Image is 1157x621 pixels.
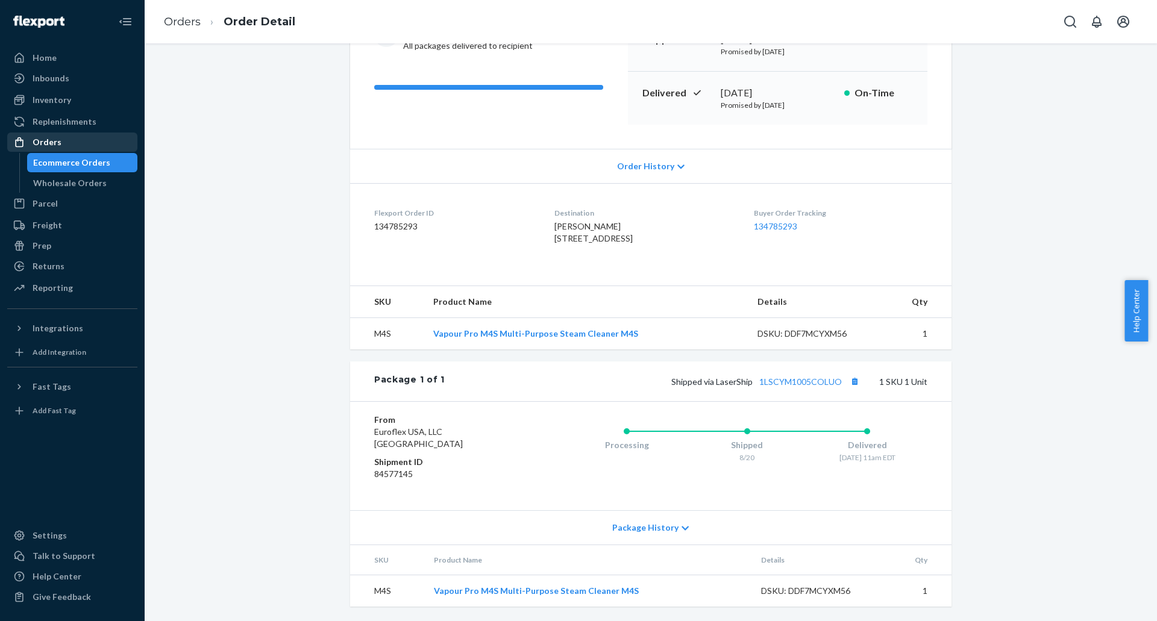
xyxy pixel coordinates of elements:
[880,318,952,350] td: 1
[7,278,137,298] a: Reporting
[7,587,137,607] button: Give Feedback
[433,328,638,339] a: Vapour Pro M4S Multi-Purpose Steam Cleaner M4S
[434,585,639,596] a: Vapour Pro M4S Multi-Purpose Steam Cleaner M4S
[13,16,64,28] img: Flexport logo
[424,545,751,575] th: Product Name
[7,69,137,88] a: Inbounds
[721,86,835,100] div: [DATE]
[7,194,137,213] a: Parcel
[374,456,518,468] dt: Shipment ID
[1058,10,1082,34] button: Open Search Box
[880,286,952,318] th: Qty
[754,221,797,231] a: 134785293
[33,177,107,189] div: Wholesale Orders
[721,46,835,57] p: Promised by [DATE]
[748,286,880,318] th: Details
[33,347,86,357] div: Add Integration
[642,86,711,100] p: Delivered
[687,439,807,451] div: Shipped
[424,286,748,318] th: Product Name
[33,322,83,334] div: Integrations
[33,550,95,562] div: Talk to Support
[687,452,807,463] div: 8/20
[7,319,137,338] button: Integrations
[350,545,424,575] th: SKU
[884,545,952,575] th: Qty
[27,173,138,193] a: Wholesale Orders
[554,221,633,243] span: [PERSON_NAME] [STREET_ADDRESS]
[374,426,463,449] span: Euroflex USA, LLC [GEOGRAPHIC_DATA]
[374,208,535,218] dt: Flexport Order ID
[33,157,110,169] div: Ecommerce Orders
[847,373,862,389] button: Copy tracking number
[7,401,137,420] a: Add Fast Tag
[7,257,137,276] a: Returns
[671,376,862,387] span: Shipped via LaserShip
[350,318,424,350] td: M4S
[445,373,927,389] div: 1 SKU 1 Unit
[854,86,913,100] p: On-Time
[350,286,424,318] th: SKU
[554,208,734,218] dt: Destination
[27,153,138,172] a: Ecommerce Orders
[374,220,535,232] dd: 134785293
[33,136,61,148] div: Orders
[7,377,137,396] button: Fast Tags
[7,216,137,235] a: Freight
[350,575,424,607] td: M4S
[33,570,81,582] div: Help Center
[7,546,137,566] button: Talk to Support
[164,15,201,28] a: Orders
[33,282,73,294] div: Reporting
[154,4,305,40] ol: breadcrumbs
[33,405,76,416] div: Add Fast Tag
[33,198,58,210] div: Parcel
[761,585,874,597] div: DSKU: DDF7MCYXM56
[757,328,871,340] div: DSKU: DDF7MCYXM56
[7,526,137,545] a: Settings
[612,522,679,534] span: Package History
[7,567,137,586] a: Help Center
[33,116,96,128] div: Replenishments
[807,452,927,463] div: [DATE] 11am EDT
[33,72,69,84] div: Inbounds
[1124,280,1148,342] button: Help Center
[1111,10,1135,34] button: Open account menu
[807,439,927,451] div: Delivered
[33,591,91,603] div: Give Feedback
[113,10,137,34] button: Close Navigation
[7,343,137,362] a: Add Integration
[374,468,518,480] dd: 84577145
[7,90,137,110] a: Inventory
[224,15,295,28] a: Order Detail
[1085,10,1109,34] button: Open notifications
[751,545,884,575] th: Details
[884,575,952,607] td: 1
[617,160,674,172] span: Order History
[759,376,842,387] a: 1LSCYM1005COLUO
[33,529,67,541] div: Settings
[374,373,445,389] div: Package 1 of 1
[7,236,137,255] a: Prep
[33,52,57,64] div: Home
[7,112,137,131] a: Replenishments
[721,100,835,110] p: Promised by [DATE]
[754,208,927,218] dt: Buyer Order Tracking
[374,414,518,426] dt: From
[566,439,687,451] div: Processing
[24,8,67,19] span: Support
[33,381,71,393] div: Fast Tags
[33,94,71,106] div: Inventory
[33,260,64,272] div: Returns
[7,133,137,152] a: Orders
[33,240,51,252] div: Prep
[7,48,137,67] a: Home
[33,219,62,231] div: Freight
